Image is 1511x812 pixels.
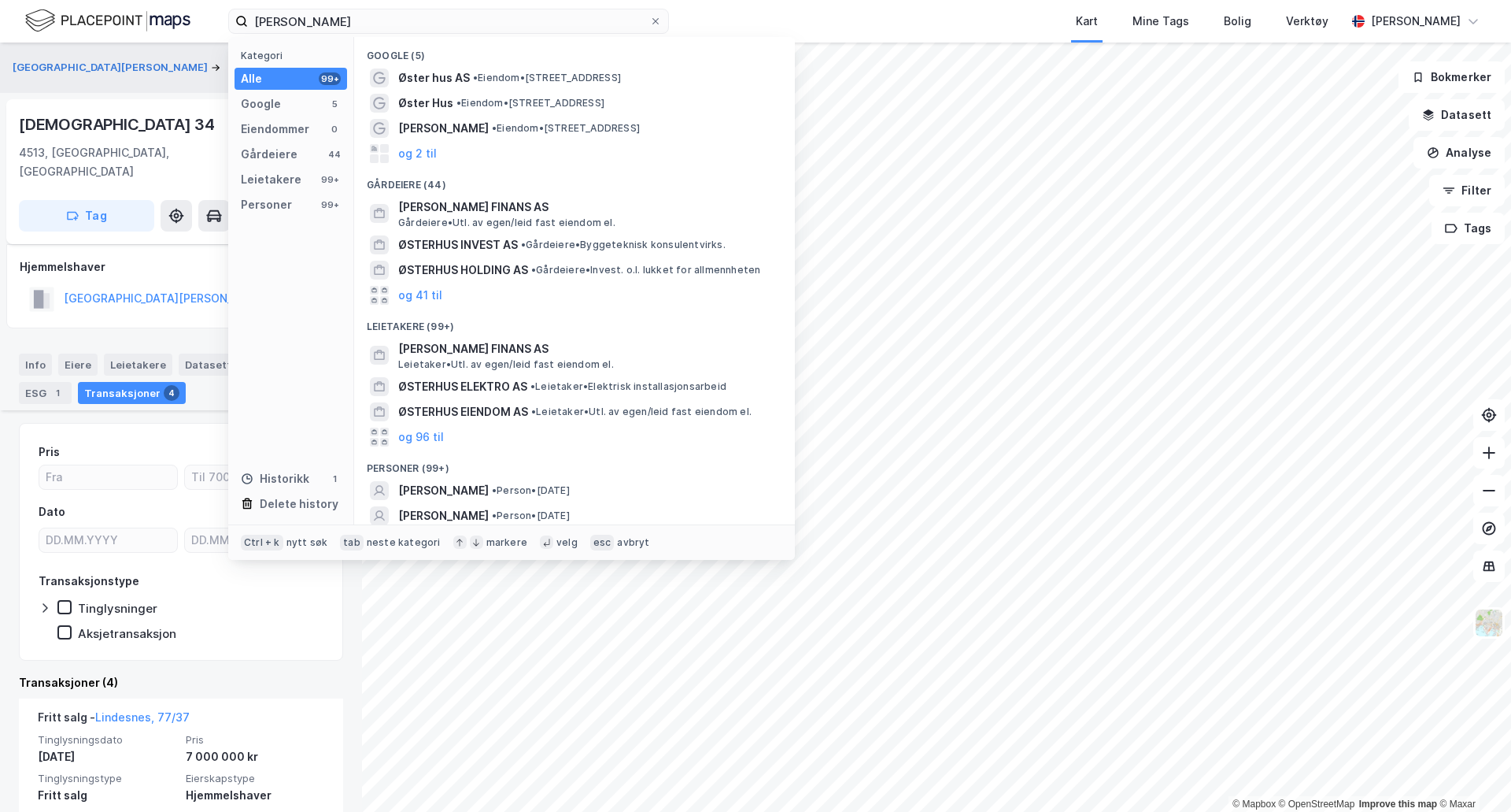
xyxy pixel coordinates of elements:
span: Eiendom • [STREET_ADDRESS] [492,122,640,135]
input: DD.MM.YYYY [185,528,323,552]
span: • [531,264,536,276]
div: Transaksjonstype [39,572,139,591]
img: Z [1474,608,1504,638]
a: Mapbox [1232,799,1276,810]
div: Google (5) [354,37,795,65]
div: [DATE] [38,747,176,766]
span: ØSTERHUS EIENDOM AS [398,402,528,421]
div: velg [556,536,578,549]
button: og 2 til [398,144,437,163]
span: [PERSON_NAME] [398,506,489,525]
div: 5 [328,98,341,110]
button: og 96 til [398,428,444,447]
span: Tinglysningsdato [38,733,176,747]
button: Bokmerker [1398,61,1505,93]
div: Delete history [260,495,338,514]
div: esc [590,535,615,551]
div: Datasett [179,354,238,376]
div: 99+ [319,198,341,211]
span: Leietaker • Utl. av egen/leid fast eiendom el. [398,358,614,371]
a: OpenStreetMap [1279,799,1355,810]
span: ØSTERHUS HOLDING AS [398,261,528,280]
div: Aksjetransaksjon [78,626,176,641]
div: Historikk [241,469,309,488]
div: [PERSON_NAME] [1371,12,1461,31]
div: Dato [39,502,65,521]
div: [DEMOGRAPHIC_DATA] 34 [19,112,218,137]
span: Øster hus AS [398,69,470,87]
span: Gårdeiere • Utl. av egen/leid fast eiendom el. [398,217,615,229]
div: Kontrollprogram for chat [1432,736,1511,812]
span: ØSTERHUS INVEST AS [398,235,518,254]
span: Eiendom • [STREET_ADDRESS] [456,97,604,109]
div: 1 [328,473,341,485]
div: ESG [19,382,72,404]
input: DD.MM.YYYY [39,528,177,552]
span: • [492,510,497,521]
button: Analyse [1413,137,1505,169]
span: [PERSON_NAME] [398,481,489,500]
div: Personer [241,195,292,214]
div: Gårdeiere [241,145,297,164]
a: Improve this map [1359,799,1437,810]
span: Tinglysningstype [38,772,176,785]
span: Eiendom • [STREET_ADDRESS] [473,72,621,84]
div: Leietakere [104,354,172,376]
button: Tags [1432,213,1505,244]
div: Transaksjoner (4) [19,673,343,692]
div: Personer (99+) [354,450,795,478]
div: tab [340,535,364,551]
input: Søk på adresse, matrikkel, gårdeiere, leietakere eller personer [248,9,649,33]
span: [PERSON_NAME] [398,119,489,138]
span: • [456,97,461,109]
div: Hjemmelshaver [186,786,324,805]
div: Hjemmelshaver [20,258,342,276]
span: Øster Hus [398,94,453,113]
span: [PERSON_NAME] FINANS AS [398,198,776,217]
button: [GEOGRAPHIC_DATA][PERSON_NAME] [13,60,211,76]
div: Alle [241,69,262,88]
span: Gårdeiere • Invest. o.l. lukket for allmennheten [531,264,760,276]
button: Filter [1429,175,1505,206]
div: Eiendommer [241,120,309,139]
div: 7 000 000 kr [186,747,324,766]
div: Bolig [1224,12,1251,31]
span: [PERSON_NAME] FINANS AS [398,339,776,358]
div: Leietakere [241,170,301,189]
input: Til 7000000 [185,465,323,489]
span: • [492,484,497,496]
span: Person • [DATE] [492,484,570,497]
div: Tinglysninger [78,601,157,616]
input: Fra [39,465,177,489]
button: Tag [19,200,154,232]
div: 1 [50,385,65,401]
div: 0 [328,123,341,135]
div: 99+ [319,173,341,186]
div: Leietakere (99+) [354,308,795,336]
div: 4 [164,385,179,401]
div: Pris [39,443,60,462]
div: nytt søk [286,536,328,549]
div: 99+ [319,72,341,85]
div: Kart [1076,12,1098,31]
div: 44 [328,148,341,161]
div: Info [19,354,52,376]
span: • [521,239,526,250]
div: Eiere [58,354,98,376]
span: • [531,406,536,417]
div: Verktøy [1286,12,1328,31]
span: Eierskapstype [186,772,324,785]
span: Person • [DATE] [492,510,570,522]
span: Leietaker • Elektrisk installasjonsarbeid [530,380,726,393]
div: Fritt salg - [38,708,190,733]
button: Datasett [1409,99,1505,131]
span: Pris [186,733,324,747]
span: Gårdeiere • Byggeteknisk konsulentvirks. [521,239,726,251]
iframe: Chat Widget [1432,736,1511,812]
div: markere [486,536,527,549]
a: Lindesnes, 77/37 [95,710,190,724]
div: Kategori [241,50,347,61]
span: Leietaker • Utl. av egen/leid fast eiendom el. [531,406,752,418]
div: Ctrl + k [241,535,283,551]
span: • [530,380,535,392]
